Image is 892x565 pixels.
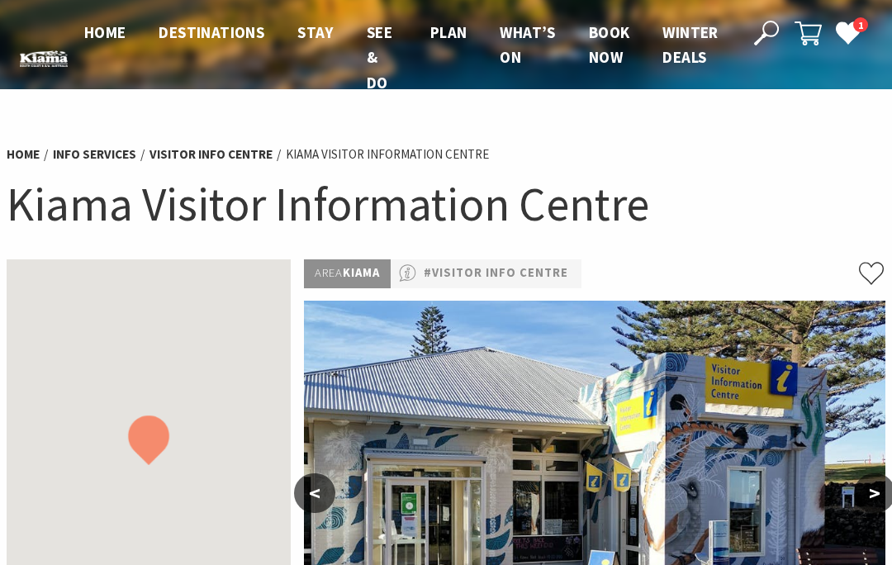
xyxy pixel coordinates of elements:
[159,22,264,42] span: Destinations
[20,50,68,67] img: Kiama Logo
[424,264,568,283] a: #Visitor Info Centre
[53,146,136,163] a: Info Services
[430,22,467,42] span: Plan
[367,22,392,93] span: See & Do
[84,22,126,42] span: Home
[294,473,335,513] button: <
[662,22,718,67] span: Winter Deals
[297,22,334,42] span: Stay
[7,146,40,163] a: Home
[149,146,273,163] a: Visitor Info Centre
[304,259,391,287] p: Kiama
[7,173,885,235] h1: Kiama Visitor Information Centre
[68,20,735,95] nav: Main Menu
[853,17,868,33] span: 1
[589,22,630,67] span: Book now
[500,22,555,67] span: What’s On
[835,20,860,45] a: 1
[286,145,489,164] li: Kiama Visitor Information Centre
[315,265,343,280] span: Area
